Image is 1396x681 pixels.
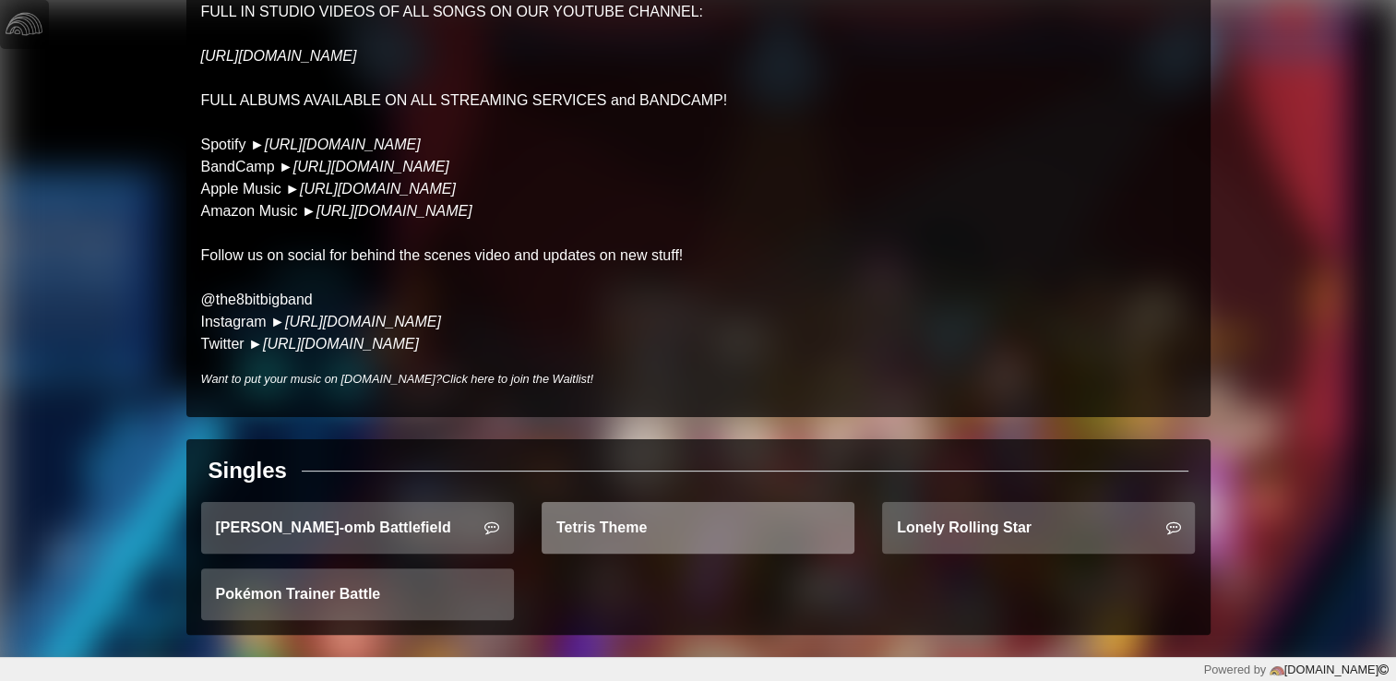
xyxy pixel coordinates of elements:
[1203,661,1389,678] div: Powered by
[201,502,514,554] a: [PERSON_NAME]-omb Battlefield
[300,181,456,197] a: [URL][DOMAIN_NAME]
[542,502,854,554] a: Tetris Theme
[316,203,472,219] a: [URL][DOMAIN_NAME]
[201,568,514,620] a: Pokémon Trainer Battle
[209,454,287,487] div: Singles
[201,372,594,386] i: Want to put your music on [DOMAIN_NAME]?
[1270,663,1284,678] img: logo-color-e1b8fa5219d03fcd66317c3d3cfaab08a3c62fe3c3b9b34d55d8365b78b1766b.png
[293,159,449,174] a: [URL][DOMAIN_NAME]
[6,6,42,42] img: logo-white-4c48a5e4bebecaebe01ca5a9d34031cfd3d4ef9ae749242e8c4bf12ef99f53e8.png
[201,48,357,64] a: [URL][DOMAIN_NAME]
[1266,663,1389,676] a: [DOMAIN_NAME]
[265,137,421,152] a: [URL][DOMAIN_NAME]
[263,336,419,352] a: [URL][DOMAIN_NAME]
[442,372,593,386] a: Click here to join the Waitlist!
[285,314,441,329] a: [URL][DOMAIN_NAME]
[882,502,1195,554] a: Lonely Rolling Star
